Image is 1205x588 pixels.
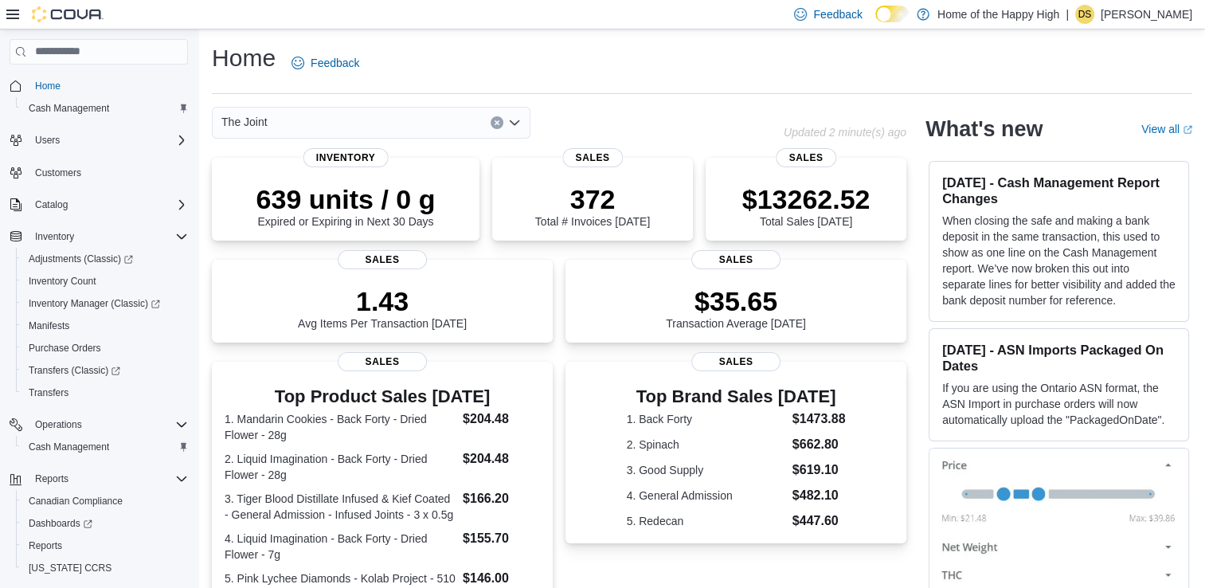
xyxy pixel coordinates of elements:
[22,383,75,402] a: Transfers
[627,462,786,478] dt: 3. Good Supply
[16,382,194,404] button: Transfers
[691,250,781,269] span: Sales
[16,359,194,382] a: Transfers (Classic)
[22,536,188,555] span: Reports
[29,539,62,552] span: Reports
[3,129,194,151] button: Users
[311,55,359,71] span: Feedback
[16,535,194,557] button: Reports
[285,47,366,79] a: Feedback
[225,411,456,443] dt: 1. Mandarin Cookies - Back Forty - Dried Flower - 28g
[1141,123,1192,135] a: View allExternal link
[1101,5,1192,24] p: [PERSON_NAME]
[813,6,862,22] span: Feedback
[463,410,540,429] dd: $204.48
[29,297,160,310] span: Inventory Manager (Classic)
[225,387,540,406] h3: Top Product Sales [DATE]
[16,292,194,315] a: Inventory Manager (Classic)
[29,342,101,355] span: Purchase Orders
[22,559,118,578] a: [US_STATE] CCRS
[1066,5,1069,24] p: |
[22,316,188,335] span: Manifests
[29,441,109,453] span: Cash Management
[792,435,846,454] dd: $662.80
[22,437,115,457] a: Cash Management
[212,42,276,74] h1: Home
[3,414,194,436] button: Operations
[29,495,123,508] span: Canadian Compliance
[35,472,68,485] span: Reports
[16,557,194,579] button: [US_STATE] CCRS
[29,469,188,488] span: Reports
[22,339,188,358] span: Purchase Orders
[666,285,806,330] div: Transaction Average [DATE]
[35,230,74,243] span: Inventory
[666,285,806,317] p: $35.65
[16,490,194,512] button: Canadian Compliance
[627,387,846,406] h3: Top Brand Sales [DATE]
[463,569,540,588] dd: $146.00
[22,339,108,358] a: Purchase Orders
[22,272,188,291] span: Inventory Count
[29,227,188,246] span: Inventory
[338,352,427,371] span: Sales
[22,249,188,269] span: Adjustments (Classic)
[22,361,127,380] a: Transfers (Classic)
[22,492,188,511] span: Canadian Compliance
[742,183,870,228] div: Total Sales [DATE]
[22,559,188,578] span: Washington CCRS
[35,198,68,211] span: Catalog
[627,437,786,453] dt: 2. Spinach
[22,514,99,533] a: Dashboards
[463,489,540,508] dd: $166.20
[29,76,188,96] span: Home
[776,148,836,167] span: Sales
[875,22,876,23] span: Dark Mode
[942,380,1176,428] p: If you are using the Ontario ASN format, the ASN Import in purchase orders will now automatically...
[784,126,906,139] p: Updated 2 minute(s) ago
[29,386,68,399] span: Transfers
[627,411,786,427] dt: 1. Back Forty
[29,319,69,332] span: Manifests
[29,517,92,530] span: Dashboards
[1078,5,1092,24] span: DS
[221,112,268,131] span: The Joint
[22,99,115,118] a: Cash Management
[29,195,188,214] span: Catalog
[225,491,456,523] dt: 3. Tiger Blood Distillate Infused & Kief Coated - General Admission - Infused Joints - 3 x 0.5g
[22,383,188,402] span: Transfers
[16,315,194,337] button: Manifests
[942,342,1176,374] h3: [DATE] - ASN Imports Packaged On Dates
[22,294,188,313] span: Inventory Manager (Classic)
[691,352,781,371] span: Sales
[256,183,436,215] p: 639 units / 0 g
[298,285,467,317] p: 1.43
[16,248,194,270] a: Adjustments (Classic)
[29,163,88,182] a: Customers
[22,294,166,313] a: Inventory Manager (Classic)
[338,250,427,269] span: Sales
[16,337,194,359] button: Purchase Orders
[303,148,389,167] span: Inventory
[22,361,188,380] span: Transfers (Classic)
[792,486,846,505] dd: $482.10
[16,436,194,458] button: Cash Management
[22,249,139,269] a: Adjustments (Classic)
[29,102,109,115] span: Cash Management
[29,131,188,150] span: Users
[29,76,67,96] a: Home
[22,99,188,118] span: Cash Management
[463,529,540,548] dd: $155.70
[29,364,120,377] span: Transfers (Classic)
[925,116,1043,142] h2: What's new
[29,131,66,150] button: Users
[942,213,1176,308] p: When closing the safe and making a bank deposit in the same transaction, this used to show as one...
[1075,5,1094,24] div: Devanshu Sharma
[29,469,75,488] button: Reports
[29,415,88,434] button: Operations
[562,148,623,167] span: Sales
[35,134,60,147] span: Users
[32,6,104,22] img: Cova
[792,410,846,429] dd: $1473.88
[225,531,456,563] dt: 4. Liquid Imagination - Back Forty - Dried Flower - 7g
